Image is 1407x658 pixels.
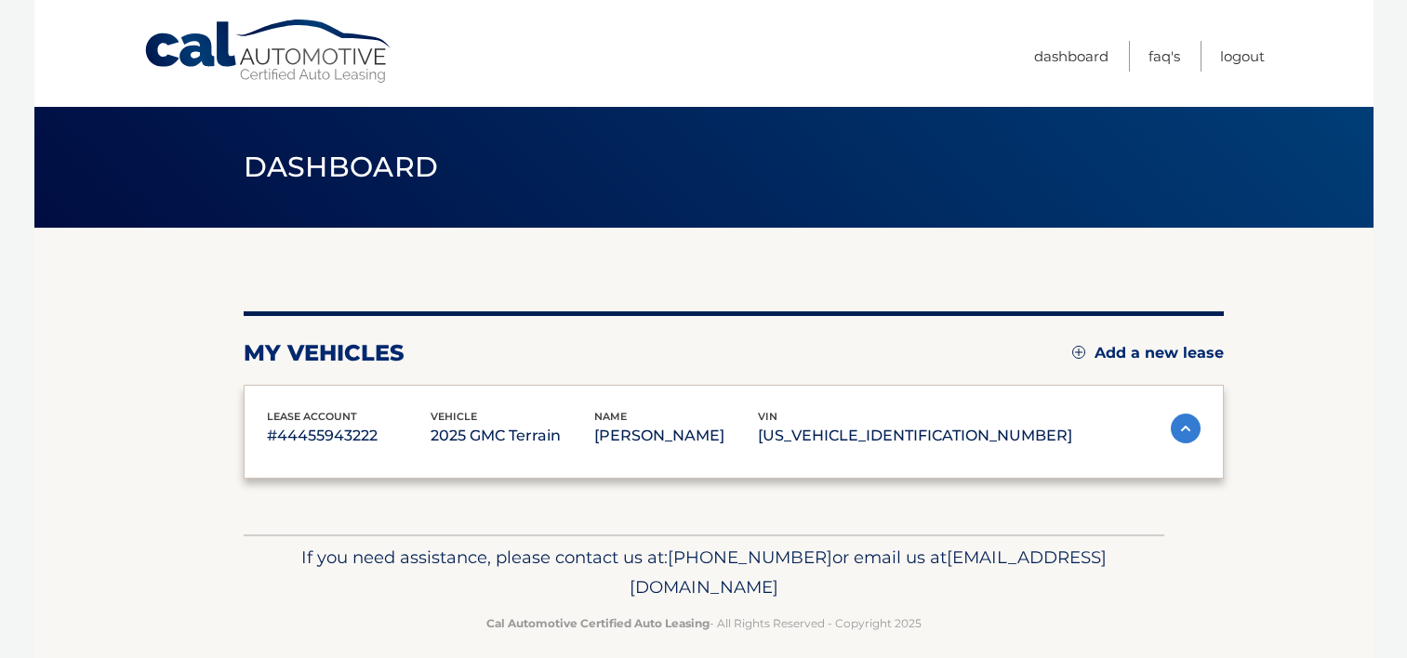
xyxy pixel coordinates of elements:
a: Add a new lease [1072,344,1224,362]
p: [PERSON_NAME] [594,423,758,449]
span: vin [758,410,777,423]
img: add.svg [1072,346,1085,359]
img: accordion-active.svg [1171,414,1201,443]
span: vehicle [431,410,477,423]
span: [PHONE_NUMBER] [668,546,832,568]
span: lease account [267,410,357,423]
a: FAQ's [1148,41,1180,72]
p: - All Rights Reserved - Copyright 2025 [256,613,1152,633]
a: Logout [1220,41,1265,72]
p: [US_VEHICLE_IDENTIFICATION_NUMBER] [758,423,1072,449]
strong: Cal Automotive Certified Auto Leasing [486,616,710,630]
p: If you need assistance, please contact us at: or email us at [256,543,1152,602]
p: 2025 GMC Terrain [431,423,594,449]
p: #44455943222 [267,423,431,449]
span: Dashboard [244,150,439,184]
a: Dashboard [1034,41,1108,72]
h2: my vehicles [244,339,405,367]
a: Cal Automotive [143,19,394,85]
span: name [594,410,627,423]
span: [EMAIL_ADDRESS][DOMAIN_NAME] [630,546,1107,598]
